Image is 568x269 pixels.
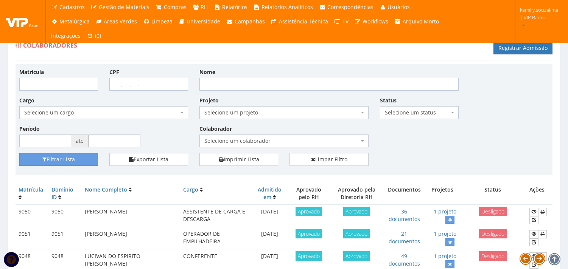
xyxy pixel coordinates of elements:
button: Exportar Lista [109,153,188,166]
span: Selecione um status [380,106,459,119]
a: Limpeza [140,14,176,29]
span: Metalúrgica [59,18,90,25]
label: Nome [199,68,215,76]
span: Integrações [51,32,81,39]
td: 9051 [48,227,82,249]
th: Documentos [383,183,425,204]
a: Metalúrgica [48,14,93,29]
span: Selecione um projeto [204,109,359,116]
span: Cadastros [59,3,85,11]
th: Aprovado pela Diretoria RH [330,183,383,204]
td: [DATE] [251,227,288,249]
td: 9050 [48,204,82,227]
a: 1 projeto [434,230,456,237]
a: Admitido em [258,186,282,201]
a: Domínio ID [51,186,73,201]
span: Campanhas [235,18,265,25]
span: Compras [164,3,187,11]
a: 36 documentos [389,208,420,223]
a: 21 documentos [389,230,420,245]
a: Integrações [48,29,84,43]
a: Workflows [352,14,392,29]
label: Período [19,125,40,133]
span: Áreas Verdes [104,18,137,25]
td: ASSISTENTE DE CARGA E DESCARGA [180,204,252,227]
span: Usuários [387,3,410,11]
td: OPERADOR DE EMPILHADEIRA [180,227,252,249]
span: Aprovado [343,229,370,238]
button: Filtrar Lista [19,153,98,166]
label: Projeto [199,97,219,104]
span: Selecione um status [385,109,449,116]
a: Imprimir Lista [199,153,278,166]
span: Selecione um colaborador [204,137,359,145]
a: Nome Completo [85,186,127,193]
span: kamilly.souzalima | VIP Bauru [520,6,558,21]
span: Selecione um colaborador [199,134,368,147]
span: Selecione um cargo [24,109,179,116]
th: Projetos [425,183,459,204]
span: Selecione um projeto [199,106,368,119]
span: Selecione um cargo [19,106,188,119]
td: [DATE] [251,204,288,227]
a: Registrar Admissão [493,42,552,54]
a: Campanhas [223,14,268,29]
span: Assistência Técnica [279,18,328,25]
a: 1 projeto [434,208,456,215]
span: Workflows [363,18,388,25]
th: Aprovado pelo RH [288,183,330,204]
span: Aprovado [343,207,370,216]
span: Aprovado [296,251,322,261]
label: Colaborador [199,125,232,133]
th: Ações [526,183,552,204]
a: TV [331,14,352,29]
input: ___.___.___-__ [109,78,188,91]
span: Relatórios Analíticos [261,3,313,11]
span: Desligado [479,251,507,261]
span: (0) [95,32,101,39]
a: (0) [84,29,104,43]
a: Assistência Técnica [268,14,331,29]
span: Gestão de Materiais [99,3,149,11]
td: 9051 [16,227,48,249]
a: Matrícula [19,186,43,193]
label: Cargo [19,97,34,104]
td: [PERSON_NAME] [82,227,180,249]
a: 49 documentos [389,252,420,267]
span: Correspondências [327,3,373,11]
img: logo [6,16,40,27]
td: [PERSON_NAME] [82,204,180,227]
span: Universidade [187,18,220,25]
label: Matrícula [19,68,44,76]
span: Desligado [479,229,507,238]
label: Status [380,97,397,104]
a: 1 projeto [434,252,456,260]
span: até [71,134,89,147]
span: Aprovado [343,251,370,261]
label: CPF [109,68,119,76]
a: Limpar Filtro [289,153,368,166]
span: Colaboradores [23,41,77,49]
a: Áreas Verdes [93,14,140,29]
td: 9050 [16,204,48,227]
span: TV [342,18,349,25]
span: Aprovado [296,207,322,216]
a: Universidade [176,14,224,29]
a: Arquivo Morto [391,14,442,29]
span: Desligado [479,207,507,216]
span: RH [201,3,208,11]
th: Status [459,183,526,204]
span: Limpeza [151,18,173,25]
span: Relatórios [222,3,247,11]
a: Cargo [183,186,198,193]
span: Arquivo Morto [403,18,439,25]
span: Aprovado [296,229,322,238]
